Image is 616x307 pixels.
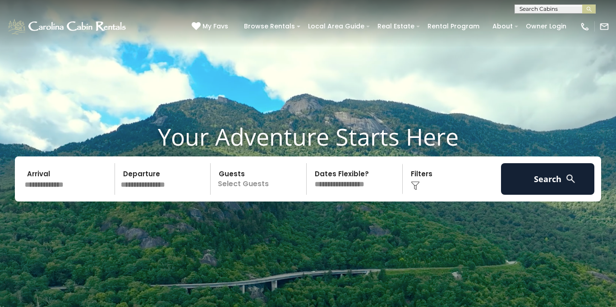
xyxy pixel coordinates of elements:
img: search-regular-white.png [565,173,576,184]
a: About [488,19,517,33]
span: My Favs [202,22,228,31]
img: White-1-1-2.png [7,18,129,36]
a: Local Area Guide [303,19,369,33]
img: filter--v1.png [411,181,420,190]
img: mail-regular-white.png [599,22,609,32]
a: Owner Login [521,19,571,33]
img: phone-regular-white.png [580,22,590,32]
a: Rental Program [423,19,484,33]
a: My Favs [192,22,230,32]
h1: Your Adventure Starts Here [7,123,609,151]
a: Browse Rentals [239,19,299,33]
button: Search [501,163,594,195]
a: Real Estate [373,19,419,33]
p: Select Guests [213,163,306,195]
